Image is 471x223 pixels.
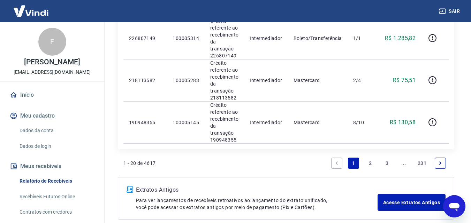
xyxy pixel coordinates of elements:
[353,35,374,42] p: 1/1
[129,77,161,84] p: 218113582
[17,124,96,138] a: Dados da conta
[438,5,463,18] button: Sair
[210,17,238,59] p: Crédito referente ao recebimento da transação 226807149
[250,77,282,84] p: Intermediador
[123,160,156,167] p: 1 - 20 de 4617
[353,77,374,84] p: 2/4
[393,76,416,85] p: R$ 75,51
[173,119,199,126] p: 100005145
[14,69,91,76] p: [EMAIL_ADDRESS][DOMAIN_NAME]
[127,186,133,193] img: ícone
[365,158,376,169] a: Page 2
[17,174,96,188] a: Relatório de Recebíveis
[435,158,446,169] a: Next page
[378,194,446,211] a: Acesse Extratos Antigos
[331,158,342,169] a: Previous page
[38,28,66,56] div: F
[353,119,374,126] p: 8/10
[210,102,238,143] p: Crédito referente ao recebimento da transação 190948355
[398,158,409,169] a: Jump forward
[443,195,465,217] iframe: Botão para abrir a janela de mensagens
[250,35,282,42] p: Intermediador
[129,119,161,126] p: 190948355
[294,119,342,126] p: Mastercard
[381,158,393,169] a: Page 3
[390,118,416,127] p: R$ 130,58
[294,35,342,42] p: Boleto/Transferência
[173,35,199,42] p: 100005314
[24,58,80,66] p: [PERSON_NAME]
[8,0,54,22] img: Vindi
[328,155,449,172] ul: Pagination
[173,77,199,84] p: 100005283
[250,119,282,126] p: Intermediador
[348,158,359,169] a: Page 1 is your current page
[385,34,416,42] p: R$ 1.285,82
[136,197,378,211] p: Para ver lançamentos de recebíveis retroativos ao lançamento do extrato unificado, você pode aces...
[8,87,96,103] a: Início
[17,190,96,204] a: Recebíveis Futuros Online
[17,139,96,153] a: Dados de login
[136,186,378,194] p: Extratos Antigos
[17,205,96,219] a: Contratos com credores
[210,59,238,101] p: Crédito referente ao recebimento da transação 218113582
[8,108,96,124] button: Meu cadastro
[415,158,429,169] a: Page 231
[129,35,161,42] p: 226807149
[294,77,342,84] p: Mastercard
[8,159,96,174] button: Meus recebíveis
